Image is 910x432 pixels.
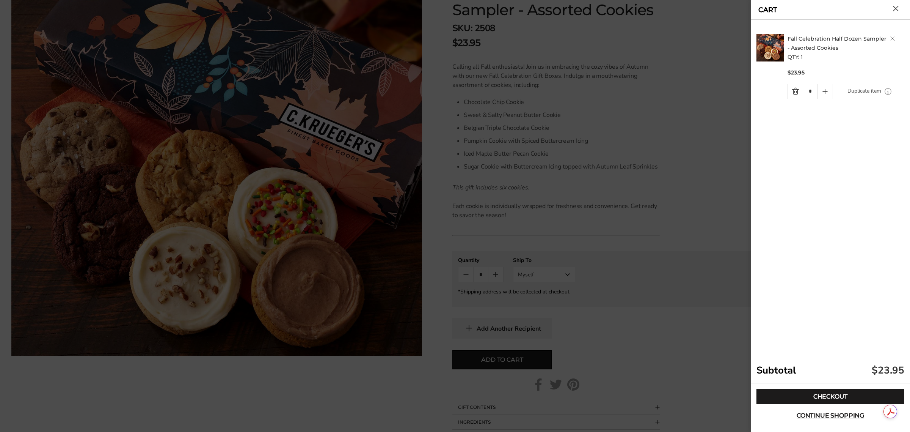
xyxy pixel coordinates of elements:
[893,6,899,11] button: Close cart
[872,364,904,377] div: $23.95
[797,413,864,419] span: Continue shopping
[788,35,886,51] a: Fall Celebration Half Dozen Sampler - Assorted Cookies
[756,389,904,404] a: Checkout
[758,6,777,13] a: CART
[788,84,803,99] a: Quantity minus button
[751,357,910,383] div: Subtotal
[803,84,817,99] input: Quantity Input
[788,34,907,61] h2: QTY: 1
[756,408,904,423] button: Continue shopping
[756,34,784,61] img: C. Krueger's. image
[818,84,833,99] a: Quantity plus button
[890,36,895,41] a: Delete product
[847,87,881,95] a: Duplicate item
[788,69,805,76] span: $23.95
